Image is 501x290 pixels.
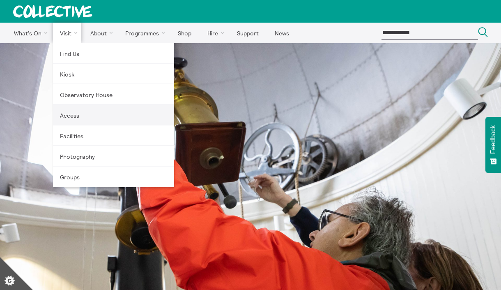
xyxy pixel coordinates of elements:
[200,23,228,43] a: Hire
[485,117,501,173] button: Feedback - Show survey
[490,125,497,154] span: Feedback
[53,146,174,167] a: Photography
[53,23,82,43] a: Visit
[118,23,169,43] a: Programmes
[267,23,296,43] a: News
[83,23,117,43] a: About
[53,167,174,187] a: Groups
[53,64,174,84] a: Kiosk
[170,23,198,43] a: Shop
[7,23,51,43] a: What's On
[53,43,174,64] a: Find Us
[53,105,174,125] a: Access
[53,84,174,105] a: Observatory House
[230,23,266,43] a: Support
[53,125,174,146] a: Facilities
